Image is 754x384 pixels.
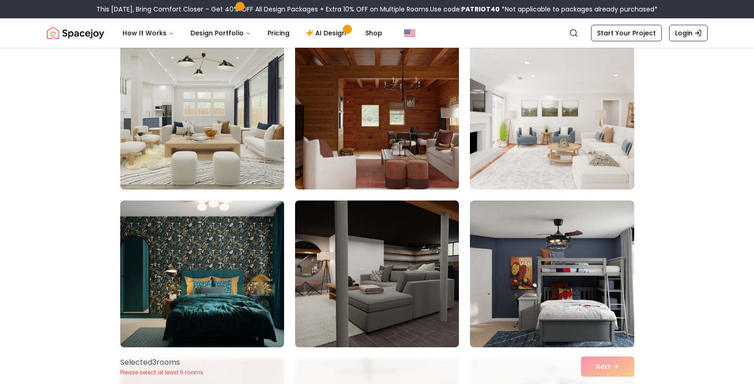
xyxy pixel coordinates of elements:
img: United States [404,28,415,39]
span: *Not applicable to packages already purchased* [500,5,658,14]
a: Login [669,25,708,41]
a: Start Your Project [591,25,662,41]
a: Pricing [260,24,297,42]
img: Room room-35 [295,200,459,347]
img: Room room-36 [470,200,634,347]
div: This [DATE], Bring Comfort Closer – Get 40% OFF All Design Packages + Extra 10% OFF on Multiple R... [96,5,658,14]
button: Design Portfolio [183,24,258,42]
span: Use code: [430,5,500,14]
img: Spacejoy Logo [47,24,104,42]
img: Room room-31 [120,43,284,189]
img: Room room-33 [466,39,638,193]
p: Please select at least 5 rooms [120,369,203,376]
nav: Main [115,24,390,42]
img: Room room-32 [295,43,459,189]
a: Shop [358,24,390,42]
a: AI Design [299,24,356,42]
b: PATRIOT40 [461,5,500,14]
a: Spacejoy [47,24,104,42]
img: Room room-34 [120,200,284,347]
p: Selected 3 room s [120,357,203,368]
nav: Global [47,18,708,48]
button: How It Works [115,24,181,42]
